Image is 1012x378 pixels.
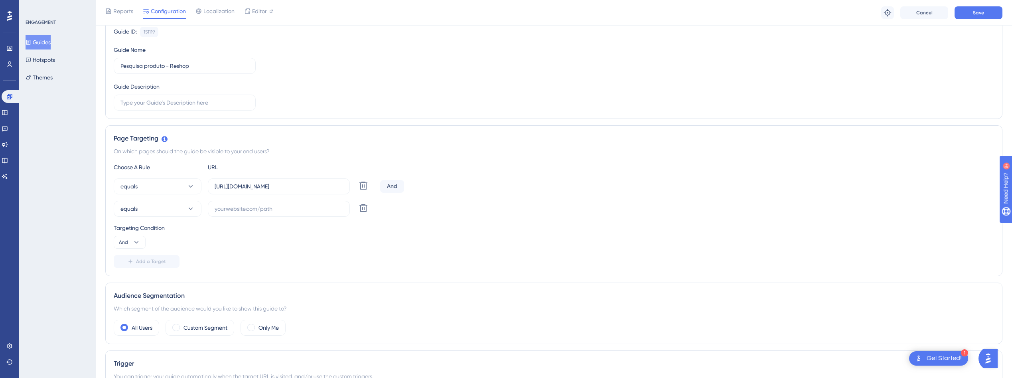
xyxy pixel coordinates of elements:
[114,45,146,55] div: Guide Name
[914,354,923,363] img: launcher-image-alternative-text
[114,359,994,368] div: Trigger
[19,2,50,12] span: Need Help?
[215,182,343,191] input: yourwebsite.com/path
[114,201,201,217] button: equals
[215,204,343,213] input: yourwebsite.com/path
[208,162,296,172] div: URL
[114,223,994,233] div: Targeting Condition
[973,10,984,16] span: Save
[114,255,180,268] button: Add a Target
[132,323,152,332] label: All Users
[252,6,267,16] span: Editor
[113,6,133,16] span: Reports
[258,323,279,332] label: Only Me
[136,258,166,265] span: Add a Target
[961,349,968,356] div: 1
[380,180,404,193] div: And
[151,6,186,16] span: Configuration
[120,61,249,70] input: Type your Guide’s Name here
[26,53,55,67] button: Hotspots
[978,346,1002,370] iframe: UserGuiding AI Assistant Launcher
[120,182,138,191] span: equals
[183,323,227,332] label: Custom Segment
[120,204,138,214] span: equals
[114,178,201,194] button: equals
[203,6,235,16] span: Localization
[114,134,994,143] div: Page Targeting
[54,4,59,10] div: 9+
[900,6,948,19] button: Cancel
[26,70,53,85] button: Themes
[909,351,968,366] div: Open Get Started! checklist, remaining modules: 1
[26,35,51,49] button: Guides
[114,82,160,91] div: Guide Description
[119,239,128,245] span: And
[120,98,249,107] input: Type your Guide’s Description here
[927,354,962,363] div: Get Started!
[955,6,1002,19] button: Save
[114,27,137,37] div: Guide ID:
[114,236,146,249] button: And
[916,10,933,16] span: Cancel
[26,19,56,26] div: ENGAGEMENT
[114,162,201,172] div: Choose A Rule
[114,304,994,313] div: Which segment of the audience would you like to show this guide to?
[144,29,155,35] div: 151119
[114,146,994,156] div: On which pages should the guide be visible to your end users?
[114,291,994,301] div: Audience Segmentation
